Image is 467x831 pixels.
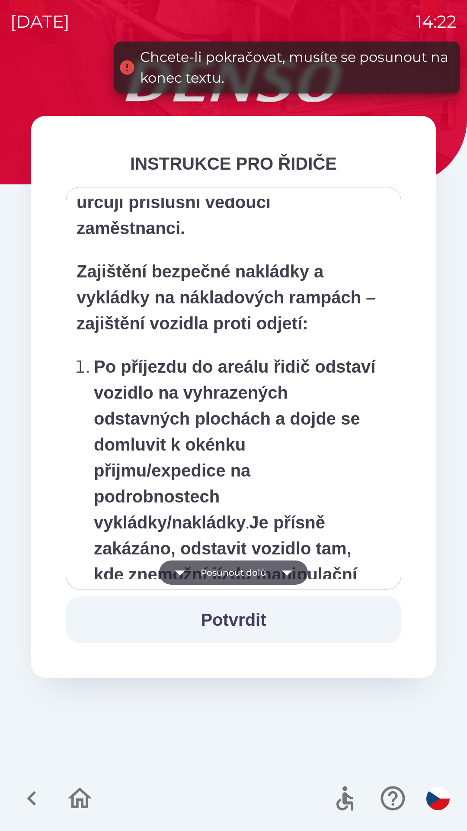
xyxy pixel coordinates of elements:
[77,262,375,333] strong: Zajištění bezpečné nakládky a vykládky na nákladových rampách – zajištění vozidla proti odjetí:
[77,167,355,238] strong: Pořadí aut při nakládce i vykládce určují příslušní vedoucí zaměstnanci.
[426,787,450,810] img: cs flag
[140,47,451,88] div: Chcete-li pokračovat, musíte se posunout na konec textu.
[94,357,375,532] strong: Po příjezdu do areálu řidič odstaví vozidlo na vyhrazených odstavných plochách a dojde se domluvi...
[31,61,436,102] img: Logo
[416,9,457,35] p: 14:22
[66,596,401,643] button: Potvrdit
[66,151,401,177] div: INSTRUKCE PRO ŘIDIČE
[159,560,308,585] button: Posunout dolů
[94,354,378,691] p: . Řidič je povinen při nájezdu na rampu / odjezdu z rampy dbát instrukcí od zaměstnanců skladu.
[10,9,70,35] p: [DATE]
